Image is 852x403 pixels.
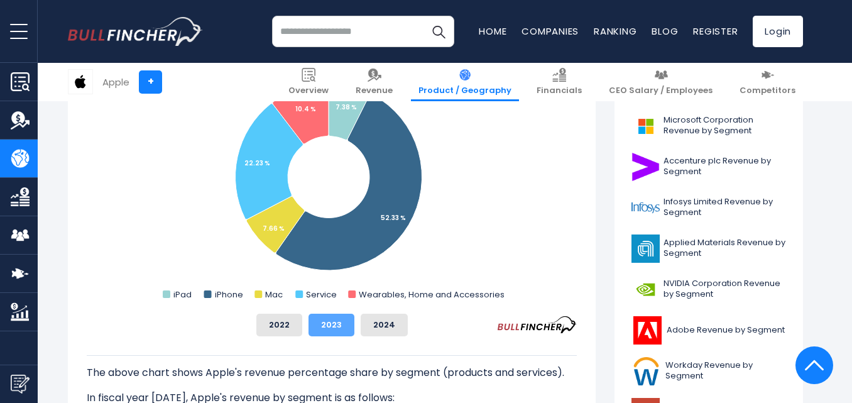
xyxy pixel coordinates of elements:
button: Search [423,16,454,47]
span: Revenue [356,86,393,96]
a: Product / Geography [411,63,519,101]
a: Accenture plc Revenue by Segment [624,150,794,184]
tspan: 52.33 % [381,213,406,223]
a: Companies [522,25,579,38]
text: iPad [173,289,192,301]
a: NVIDIA Corporation Revenue by Segment [624,272,794,307]
text: Service [306,289,337,301]
img: WDAY logo [631,357,662,385]
a: + [139,70,162,94]
span: Microsoft Corporation Revenue by Segment [664,115,786,136]
text: iPhone [215,289,243,301]
tspan: 7.66 % [263,224,285,233]
span: Overview [288,86,329,96]
span: NVIDIA Corporation Revenue by Segment [664,279,786,300]
span: CEO Salary / Employees [609,86,713,96]
span: Applied Materials Revenue by Segment [664,238,786,259]
a: Go to homepage [68,17,203,46]
tspan: 10.4 % [295,104,316,114]
a: CEO Salary / Employees [601,63,720,101]
img: AAPL logo [68,70,92,94]
text: Wearables, Home and Accessories [359,289,505,301]
div: Apple [102,75,129,89]
span: Workday Revenue by Segment [665,360,786,382]
button: 2022 [256,314,302,336]
a: Overview [281,63,336,101]
tspan: 22.23 % [244,158,270,168]
img: ADBE logo [631,316,663,345]
a: Financials [529,63,589,101]
a: Applied Materials Revenue by Segment [624,231,794,266]
a: Register [693,25,738,38]
a: Competitors [732,63,803,101]
img: AMAT logo [631,235,660,263]
a: Revenue [348,63,400,101]
span: Infosys Limited Revenue by Segment [664,197,786,218]
p: The above chart shows Apple's revenue percentage share by segment (products and services). [87,365,577,380]
a: Home [479,25,506,38]
a: Microsoft Corporation Revenue by Segment [624,109,794,143]
button: 2023 [309,314,354,336]
span: Adobe Revenue by Segment [667,325,785,336]
span: Competitors [740,86,795,96]
button: 2024 [361,314,408,336]
img: MSFT logo [631,112,660,140]
img: INFY logo [631,194,660,222]
a: Adobe Revenue by Segment [624,313,794,348]
span: Accenture plc Revenue by Segment [664,156,786,177]
svg: Apple's Revenue Share by Segment [87,52,577,304]
span: Product / Geography [418,86,511,96]
tspan: 7.38 % [336,102,357,112]
a: Workday Revenue by Segment [624,354,794,389]
a: Blog [652,25,678,38]
a: Login [753,16,803,47]
img: bullfincher logo [68,17,203,46]
img: ACN logo [631,153,660,181]
text: Mac [265,289,283,301]
img: NVDA logo [631,275,660,304]
a: Ranking [594,25,636,38]
a: Infosys Limited Revenue by Segment [624,190,794,225]
span: Financials [537,86,582,96]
